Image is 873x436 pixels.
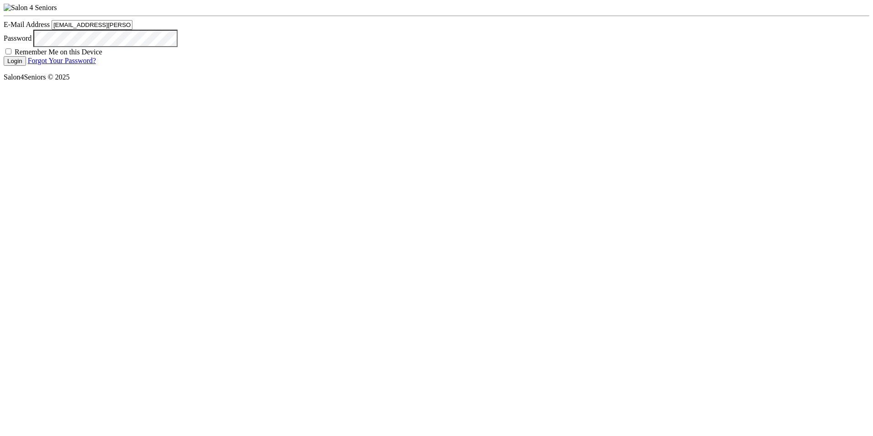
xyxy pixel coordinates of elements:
[4,4,57,12] img: Salon 4 Seniors
[4,21,50,28] label: E-Mail Address
[4,73,869,81] p: Salon4Seniors © 2025
[28,57,96,64] a: Forgot Your Password?
[4,34,32,42] label: Password
[52,20,132,30] input: Enter Username
[4,56,26,66] button: Login
[15,48,102,56] label: Remember Me on this Device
